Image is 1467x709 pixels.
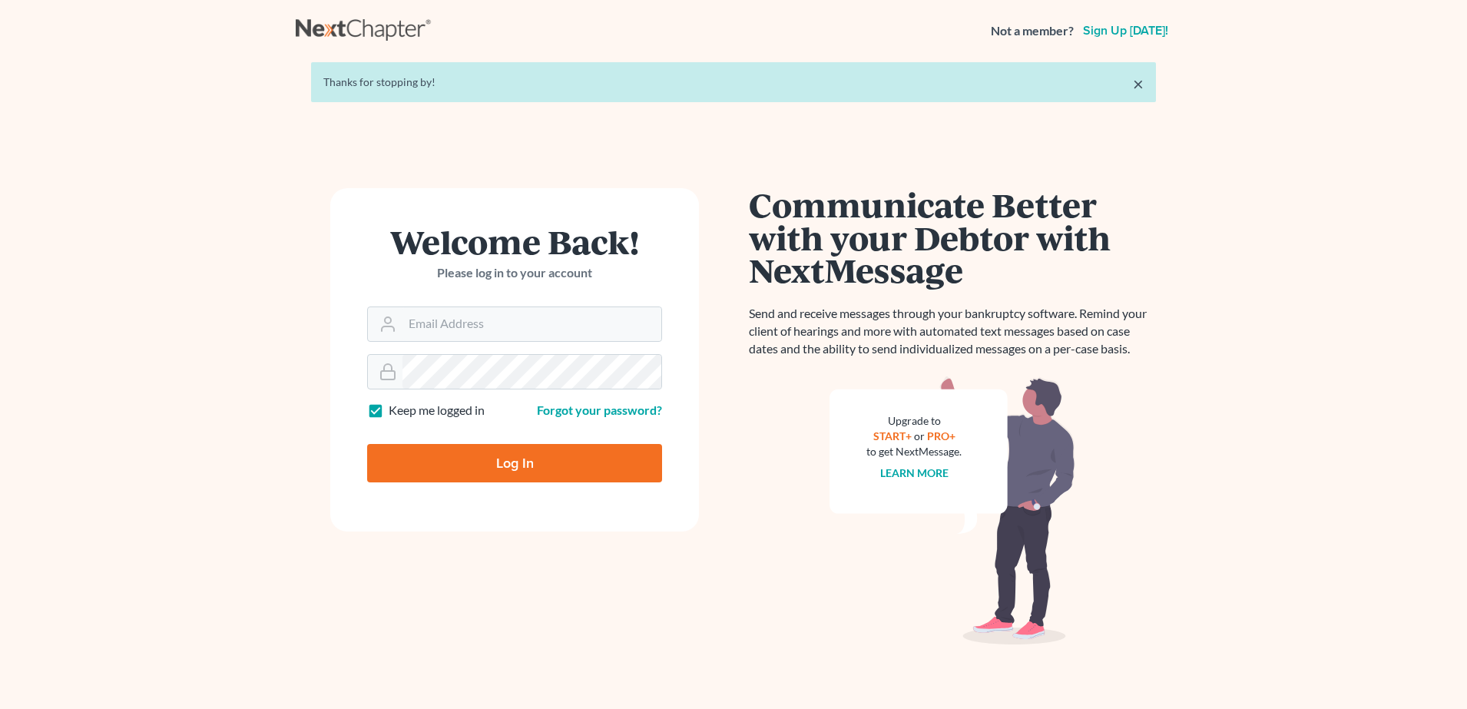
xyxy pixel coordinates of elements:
[389,402,485,419] label: Keep me logged in
[367,264,662,282] p: Please log in to your account
[991,22,1074,40] strong: Not a member?
[880,466,949,479] a: Learn more
[914,429,925,442] span: or
[367,225,662,258] h1: Welcome Back!
[873,429,912,442] a: START+
[830,376,1075,645] img: nextmessage_bg-59042aed3d76b12b5cd301f8e5b87938c9018125f34e5fa2b7a6b67550977c72.svg
[927,429,955,442] a: PRO+
[749,188,1156,287] h1: Communicate Better with your Debtor with NextMessage
[367,444,662,482] input: Log In
[1133,75,1144,93] a: ×
[402,307,661,341] input: Email Address
[1080,25,1171,37] a: Sign up [DATE]!
[749,305,1156,358] p: Send and receive messages through your bankruptcy software. Remind your client of hearings and mo...
[866,444,962,459] div: to get NextMessage.
[866,413,962,429] div: Upgrade to
[323,75,1144,90] div: Thanks for stopping by!
[537,403,662,417] a: Forgot your password?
